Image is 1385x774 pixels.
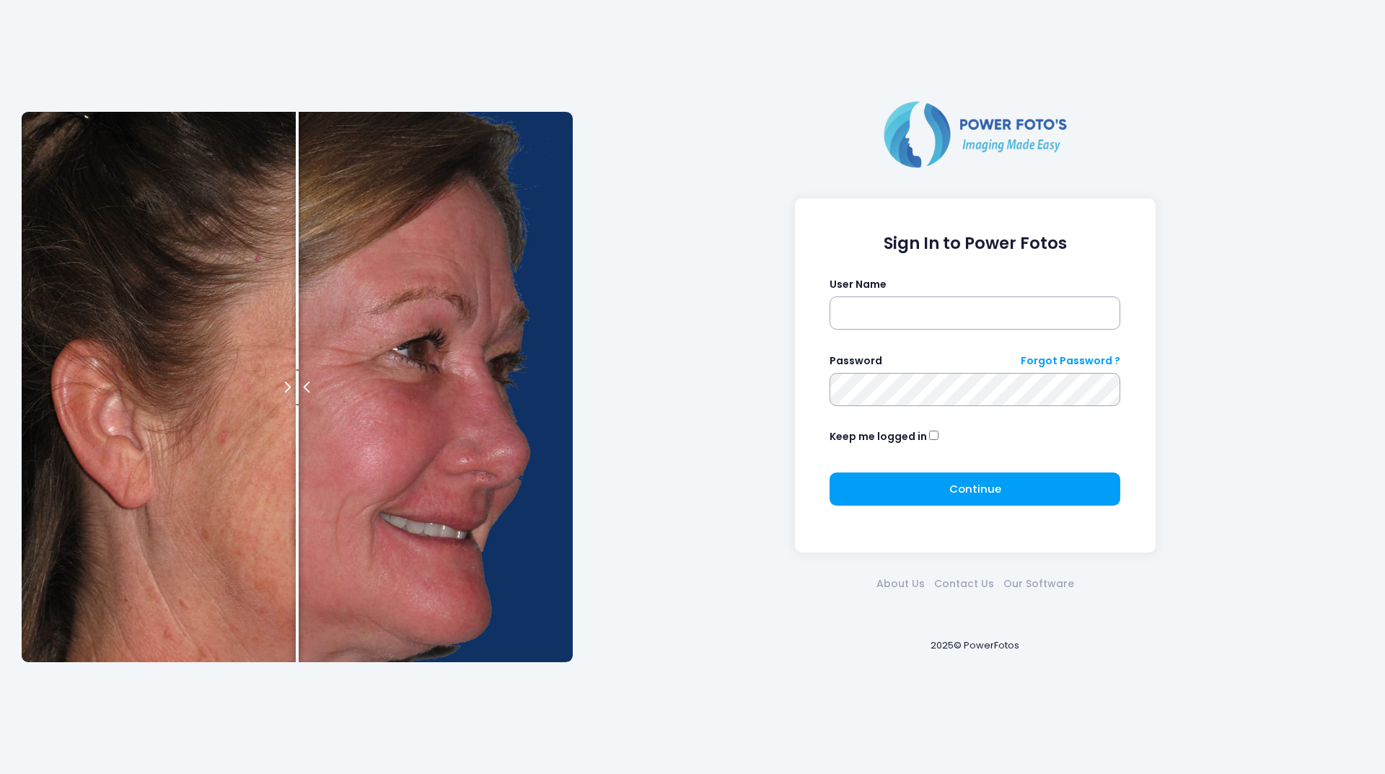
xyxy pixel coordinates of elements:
span: Continue [949,481,1001,496]
label: Password [830,353,882,369]
h1: Sign In to Power Fotos [830,234,1120,253]
label: User Name [830,277,887,292]
a: Our Software [998,576,1078,592]
a: Contact Us [929,576,998,592]
img: Logo [878,98,1073,170]
button: Continue [830,472,1120,506]
label: Keep me logged in [830,429,927,444]
div: 2025© PowerFotos [586,615,1363,676]
a: Forgot Password ? [1021,353,1120,369]
a: About Us [871,576,929,592]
